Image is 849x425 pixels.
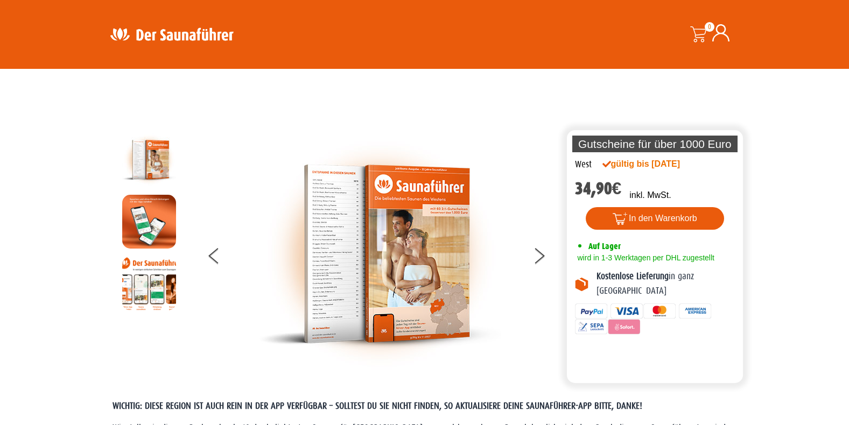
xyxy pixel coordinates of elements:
[575,158,592,172] div: West
[629,189,671,202] p: inkl. MwSt.
[602,158,704,171] div: gültig bis [DATE]
[586,207,724,230] button: In den Warenkorb
[597,271,669,281] b: Kostenlose Lieferung
[597,270,735,298] p: in ganz [GEOGRAPHIC_DATA]
[259,133,501,375] img: der-saunafuehrer-2025-west
[122,257,176,310] img: Anleitung7tn
[122,195,176,249] img: MOCKUP-iPhone_regional
[705,22,714,32] span: 0
[575,179,622,199] bdi: 34,90
[575,253,714,262] span: wird in 1-3 Werktagen per DHL zugestellt
[113,401,642,411] span: WICHTIG: DIESE REGION IST AUCH REIN IN DER APP VERFÜGBAR – SOLLTEST DU SIE NICHT FINDEN, SO AKTUA...
[122,133,176,187] img: der-saunafuehrer-2025-west
[612,179,622,199] span: €
[588,241,621,251] span: Auf Lager
[572,136,738,152] p: Gutscheine für über 1000 Euro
